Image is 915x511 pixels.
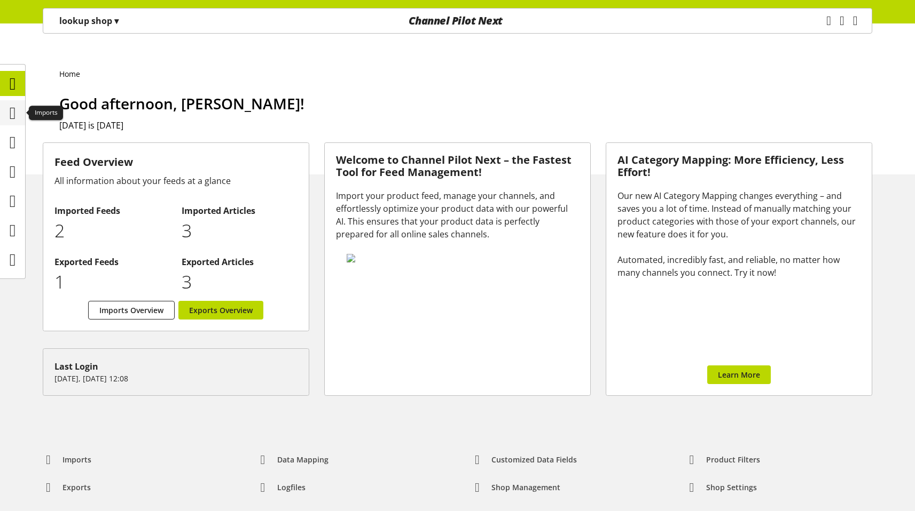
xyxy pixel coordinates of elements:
p: lookup shop [59,14,119,27]
span: ▾ [114,15,119,27]
div: Last Login [54,360,298,373]
p: 3 [182,268,298,296]
h2: Exported Articles [182,255,298,268]
h3: Welcome to Channel Pilot Next – the Fastest Tool for Feed Management! [336,154,579,178]
span: Exports Overview [189,305,253,316]
a: Shop Management [463,478,569,497]
span: Customized Data Fields [491,454,577,465]
a: Data Mapping [249,450,337,469]
h3: Feed Overview [54,154,298,170]
a: Learn More [707,365,771,384]
p: [DATE], [DATE] 12:08 [54,373,298,384]
p: 2 [54,217,170,244]
a: Exports [34,478,99,497]
h2: [DATE] is [DATE] [59,119,872,132]
img: 78e1b9dcff1e8392d83655fcfc870417.svg [347,254,566,262]
p: 1 [54,268,170,296]
h3: AI Category Mapping: More Efficiency, Less Effort! [617,154,861,178]
span: Logfiles [277,482,306,493]
span: Good afternoon, [PERSON_NAME]! [59,93,304,114]
span: Data Mapping [277,454,329,465]
a: Shop Settings [678,478,765,497]
h2: Imported Feeds [54,204,170,217]
div: All information about your feeds at a glance [54,174,298,187]
a: Imports Overview [88,301,175,320]
span: Product Filters [706,454,760,465]
p: 3 [182,217,298,244]
span: Shop Management [491,482,560,493]
span: Learn More [718,369,760,380]
a: Customized Data Fields [463,450,585,469]
div: Imports [29,106,63,121]
span: Exports [62,482,91,493]
h2: Exported Feeds [54,255,170,268]
span: Shop Settings [706,482,757,493]
span: Imports Overview [99,305,163,316]
span: Imports [62,454,91,465]
div: Import your product feed, manage your channels, and effortlessly optimize your product data with ... [336,189,579,241]
a: Imports [34,450,100,469]
nav: main navigation [43,8,872,34]
div: Our new AI Category Mapping changes everything – and saves you a lot of time. Instead of manually... [617,189,861,279]
a: Logfiles [249,478,314,497]
a: Product Filters [678,450,769,469]
h2: Imported Articles [182,204,298,217]
a: Exports Overview [178,301,263,320]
